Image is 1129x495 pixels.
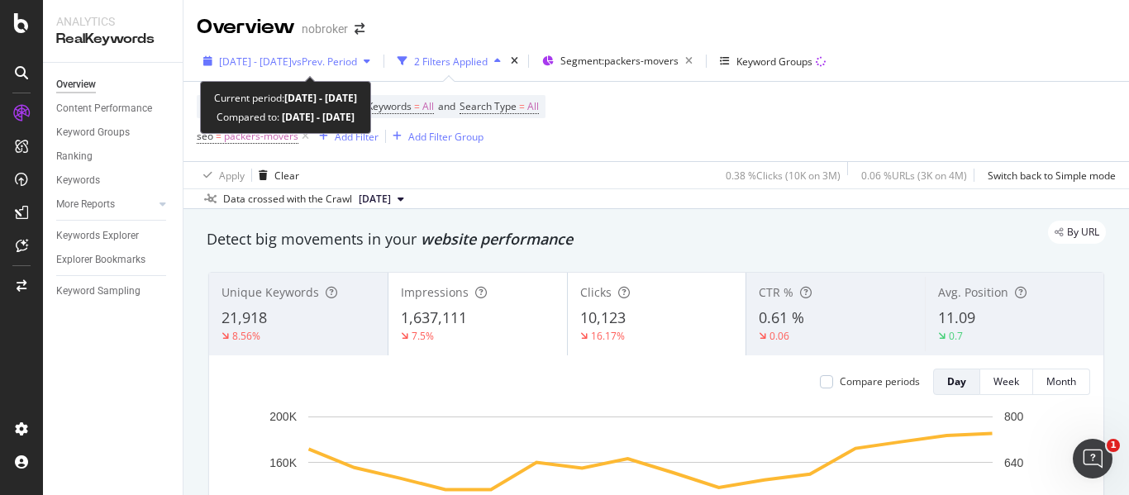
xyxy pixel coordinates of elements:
span: Segment: packers-movers [560,54,679,68]
span: CTR % [759,284,793,300]
div: Add Filter [335,130,379,144]
button: Switch back to Simple mode [981,162,1116,188]
button: Add Filter [312,126,379,146]
div: Keyword Groups [56,124,130,141]
div: Keyword Sampling [56,283,141,300]
div: Keywords [56,172,100,189]
span: seo [197,129,213,143]
div: times [507,53,522,69]
a: Content Performance [56,100,171,117]
div: Compared to: [217,107,355,126]
b: [DATE] - [DATE] [284,91,357,105]
div: Explorer Bookmarks [56,251,145,269]
div: Clear [274,169,299,183]
div: Apply [219,169,245,183]
a: Keywords Explorer [56,227,171,245]
div: Overview [56,76,96,93]
button: [DATE] - [DATE]vsPrev. Period [197,48,377,74]
span: = [216,129,222,143]
div: Day [947,374,966,388]
div: Switch back to Simple mode [988,169,1116,183]
span: 2025 Sep. 1st [359,192,391,207]
span: By URL [1067,227,1099,237]
button: Clear [252,162,299,188]
span: [DATE] - [DATE] [219,55,292,69]
div: arrow-right-arrow-left [355,23,364,35]
button: Keyword Groups [713,48,832,74]
text: 160K [269,456,297,469]
a: Overview [56,76,171,93]
div: 0.06 [769,329,789,343]
span: Unique Keywords [222,284,319,300]
div: More Reports [56,196,115,213]
div: Ranking [56,148,93,165]
span: = [414,99,420,113]
div: nobroker [302,21,348,37]
div: Month [1046,374,1076,388]
span: 1,637,111 [401,307,467,327]
button: Day [933,369,980,395]
div: 2 Filters Applied [414,55,488,69]
span: 1 [1107,439,1120,452]
a: Ranking [56,148,171,165]
span: Keywords [367,99,412,113]
div: Current period: [214,88,357,107]
span: All [422,95,434,118]
div: RealKeywords [56,30,169,49]
button: 2 Filters Applied [391,48,507,74]
div: 16.17% [591,329,625,343]
a: Keywords [56,172,171,189]
div: 0.06 % URLs ( 3K on 4M ) [861,169,967,183]
iframe: Intercom live chat [1073,439,1112,478]
span: = [519,99,525,113]
text: 800 [1004,410,1024,423]
button: [DATE] [352,189,411,209]
button: Apply [197,162,245,188]
div: Data crossed with the Crawl [223,192,352,207]
div: Keyword Groups [736,55,812,69]
div: 7.5% [412,329,434,343]
span: 10,123 [580,307,626,327]
span: packers-movers [224,125,298,148]
div: Overview [197,13,295,41]
span: Avg. Position [938,284,1008,300]
button: Month [1033,369,1090,395]
div: Compare periods [840,374,920,388]
a: More Reports [56,196,155,213]
span: and [438,99,455,113]
div: 0.7 [949,329,963,343]
div: Content Performance [56,100,152,117]
div: 0.38 % Clicks ( 10K on 3M ) [726,169,841,183]
div: 8.56% [232,329,260,343]
a: Keyword Sampling [56,283,171,300]
text: 200K [269,410,297,423]
span: Clicks [580,284,612,300]
button: Add Filter Group [386,126,484,146]
div: legacy label [1048,221,1106,244]
text: 640 [1004,456,1024,469]
span: Search Type [460,99,517,113]
button: Segment:packers-movers [536,48,699,74]
div: Add Filter Group [408,130,484,144]
span: All [527,95,539,118]
span: 21,918 [222,307,267,327]
div: Keywords Explorer [56,227,139,245]
span: 11.09 [938,307,975,327]
span: Impressions [401,284,469,300]
button: Week [980,369,1033,395]
div: Week [993,374,1019,388]
div: Analytics [56,13,169,30]
b: [DATE] - [DATE] [279,110,355,124]
span: vs Prev. Period [292,55,357,69]
a: Explorer Bookmarks [56,251,171,269]
a: Keyword Groups [56,124,171,141]
span: 0.61 % [759,307,804,327]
